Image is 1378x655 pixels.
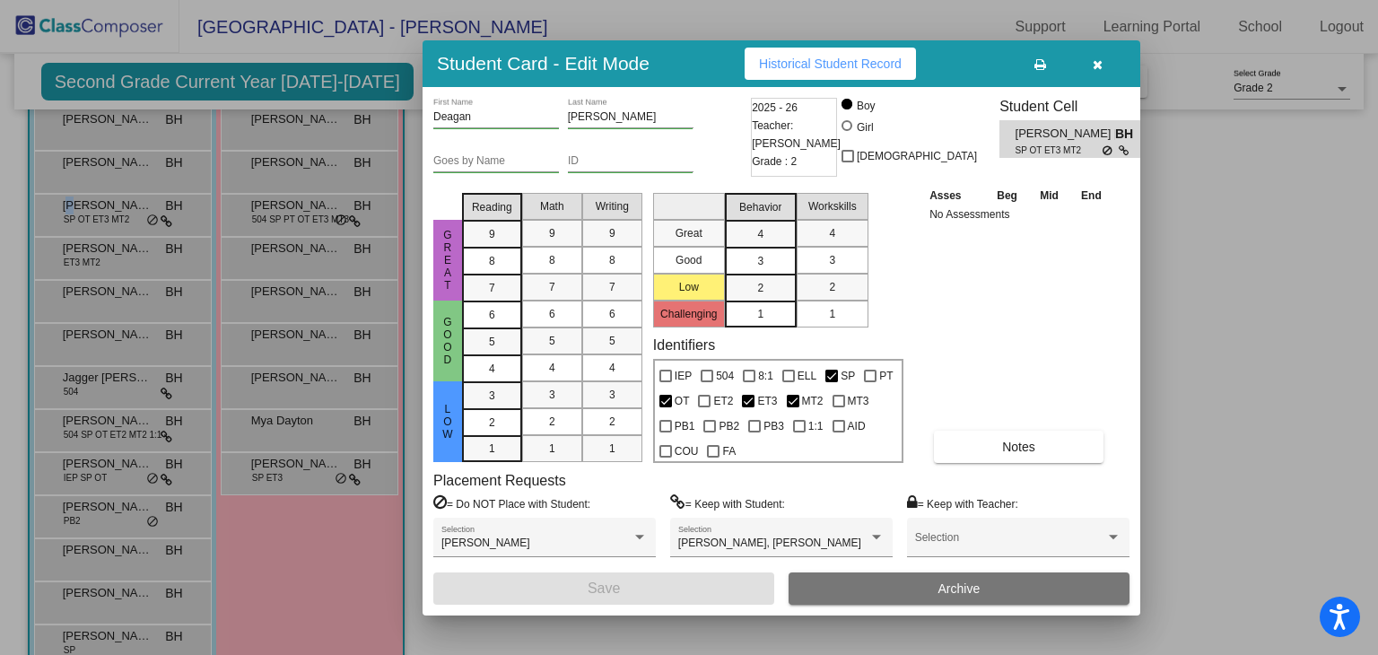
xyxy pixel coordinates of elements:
[829,225,835,241] span: 4
[829,279,835,295] span: 2
[609,225,615,241] span: 9
[440,229,456,292] span: Great
[879,365,893,387] span: PT
[713,390,733,412] span: ET2
[670,494,785,512] label: = Keep with Student:
[433,494,590,512] label: = Do NOT Place with Student:
[489,415,495,431] span: 2
[440,316,456,366] span: Good
[609,279,615,295] span: 7
[489,334,495,350] span: 5
[440,403,456,441] span: Low
[757,280,763,296] span: 2
[549,387,555,403] span: 3
[675,390,690,412] span: OT
[757,306,763,322] span: 1
[745,48,916,80] button: Historical Student Record
[675,415,695,437] span: PB1
[752,117,841,153] span: Teacher: [PERSON_NAME]
[925,186,985,205] th: Asses
[938,581,981,596] span: Archive
[489,280,495,296] span: 7
[1016,125,1115,144] span: [PERSON_NAME] [PERSON_NAME]
[609,414,615,430] span: 2
[441,537,530,549] span: [PERSON_NAME]
[757,253,763,269] span: 3
[848,390,869,412] span: MT3
[609,252,615,268] span: 8
[549,360,555,376] span: 4
[549,252,555,268] span: 8
[848,415,866,437] span: AID
[1016,144,1103,157] span: SP OT ET3 MT2
[841,365,855,387] span: SP
[540,198,564,214] span: Math
[857,145,977,167] span: [DEMOGRAPHIC_DATA]
[489,361,495,377] span: 4
[719,415,739,437] span: PB2
[489,307,495,323] span: 6
[489,253,495,269] span: 8
[1115,125,1140,144] span: BH
[759,57,902,71] span: Historical Student Record
[856,98,876,114] div: Boy
[433,572,774,605] button: Save
[588,581,620,596] span: Save
[985,186,1028,205] th: Beg
[678,537,861,549] span: [PERSON_NAME], [PERSON_NAME]
[549,306,555,322] span: 6
[653,336,715,354] label: Identifiers
[433,472,566,489] label: Placement Requests
[609,360,615,376] span: 4
[549,225,555,241] span: 9
[722,441,736,462] span: FA
[675,365,692,387] span: IEP
[549,333,555,349] span: 5
[829,306,835,322] span: 1
[609,441,615,457] span: 1
[934,431,1103,463] button: Notes
[596,198,629,214] span: Writing
[907,494,1018,512] label: = Keep with Teacher:
[609,333,615,349] span: 5
[802,390,824,412] span: MT2
[763,415,784,437] span: PB3
[1002,440,1035,454] span: Notes
[489,226,495,242] span: 9
[808,415,824,437] span: 1:1
[757,390,777,412] span: ET3
[925,205,1113,223] td: No Assessments
[758,365,773,387] span: 8:1
[549,279,555,295] span: 7
[789,572,1129,605] button: Archive
[489,388,495,404] span: 3
[433,155,559,168] input: goes by name
[739,199,781,215] span: Behavior
[549,414,555,430] span: 2
[798,365,816,387] span: ELL
[675,441,699,462] span: COU
[489,441,495,457] span: 1
[472,199,512,215] span: Reading
[609,306,615,322] span: 6
[716,365,734,387] span: 504
[808,198,857,214] span: Workskills
[757,226,763,242] span: 4
[1069,186,1112,205] th: End
[752,153,797,170] span: Grade : 2
[609,387,615,403] span: 3
[1029,186,1069,205] th: Mid
[856,119,874,135] div: Girl
[437,52,650,74] h3: Student Card - Edit Mode
[999,98,1156,115] h3: Student Cell
[829,252,835,268] span: 3
[752,99,798,117] span: 2025 - 26
[549,441,555,457] span: 1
